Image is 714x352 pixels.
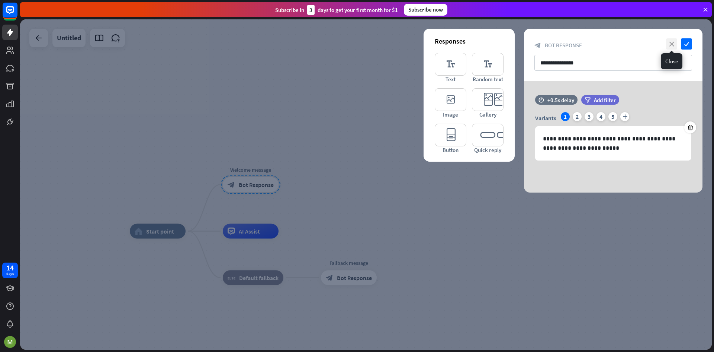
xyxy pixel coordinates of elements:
[608,112,617,121] div: 5
[620,112,629,121] i: plus
[538,97,544,102] i: time
[561,112,570,121] div: 1
[275,5,398,15] div: Subscribe in days to get your first month for $1
[585,97,591,103] i: filter
[6,271,14,276] div: days
[6,264,14,271] div: 14
[6,3,28,25] button: Open LiveChat chat widget
[666,38,677,50] i: close
[307,5,315,15] div: 3
[547,96,574,104] div: +0.5s delay
[596,112,605,121] div: 4
[681,38,692,50] i: check
[534,42,541,49] i: block_bot_response
[545,42,582,49] span: Bot Response
[535,114,556,122] span: Variants
[585,112,594,121] div: 3
[594,96,616,104] span: Add filter
[404,4,447,16] div: Subscribe now
[573,112,582,121] div: 2
[2,263,18,278] a: 14 days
